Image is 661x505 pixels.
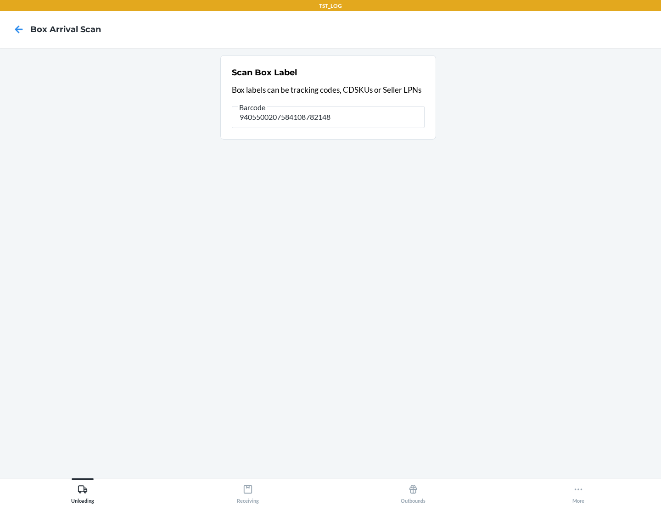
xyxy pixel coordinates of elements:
[319,2,342,10] p: TST_LOG
[330,478,496,504] button: Outbounds
[165,478,330,504] button: Receiving
[232,106,425,128] input: Barcode
[30,23,101,35] h4: Box Arrival Scan
[238,103,267,112] span: Barcode
[401,481,426,504] div: Outbounds
[71,481,94,504] div: Unloading
[237,481,259,504] div: Receiving
[232,84,425,96] p: Box labels can be tracking codes, CDSKUs or Seller LPNs
[496,478,661,504] button: More
[572,481,584,504] div: More
[232,67,297,79] h2: Scan Box Label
